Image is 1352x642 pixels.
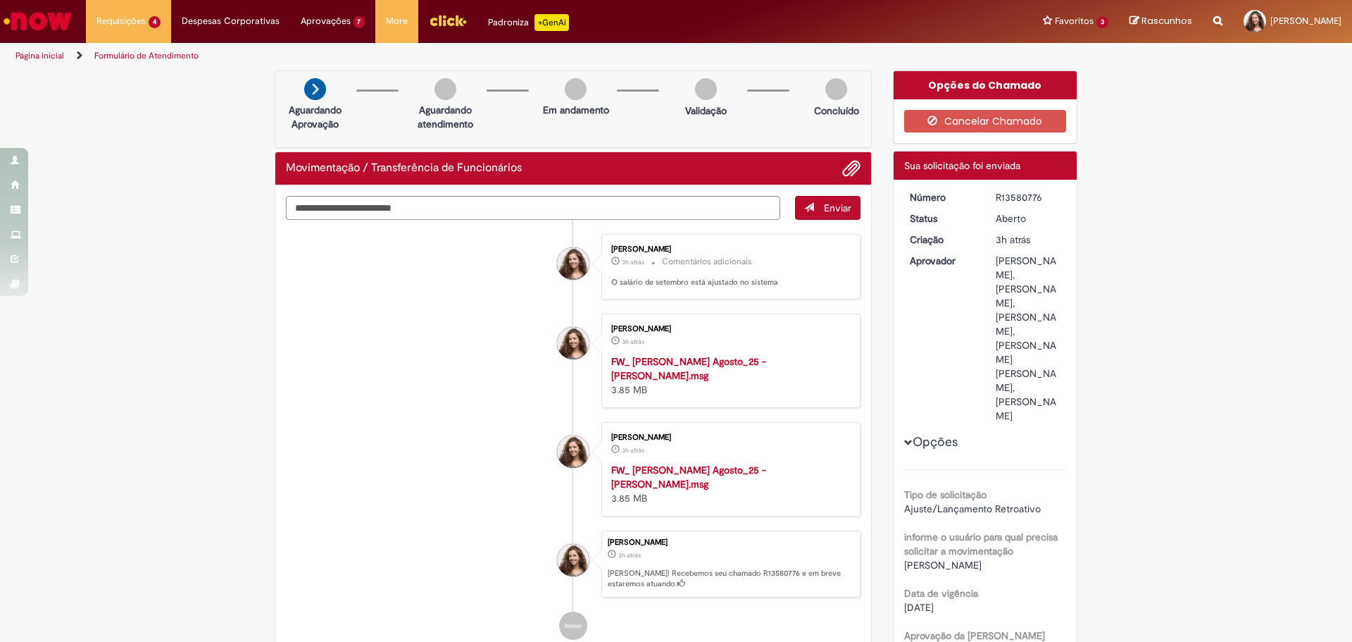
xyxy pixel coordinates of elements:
div: [PERSON_NAME], [PERSON_NAME], [PERSON_NAME], [PERSON_NAME] [PERSON_NAME], [PERSON_NAME] [996,254,1061,423]
span: 4 [149,16,161,28]
span: Rascunhos [1141,14,1192,27]
li: Ana Flavia Justino [286,531,860,598]
div: Ana Flavia Justino [557,327,589,359]
div: 3.85 MB [611,354,846,397]
time: 30/09/2025 11:10:55 [622,338,644,346]
div: Ana Flavia Justino [557,247,589,280]
p: Aguardando atendimento [411,103,480,131]
b: informe o usuário para qual precisa solicitar a movimentação [904,531,1058,557]
img: img-circle-grey.png [825,78,847,100]
div: Opções do Chamado [894,71,1077,99]
b: Tipo de solicitação [904,488,987,501]
button: Enviar [795,196,860,220]
span: [DATE] [904,601,934,614]
img: img-circle-grey.png [695,78,717,100]
a: FW_ [PERSON_NAME] Agosto_25 - [PERSON_NAME].msg [611,355,766,382]
p: Concluído [814,104,859,118]
button: Cancelar Chamado [904,110,1067,132]
dt: Criação [899,233,986,247]
span: Ajuste/Lançamento Retroativo [904,502,1041,515]
b: Data de vigência [904,587,978,600]
img: img-circle-grey.png [434,78,456,100]
time: 30/09/2025 11:11:21 [618,551,641,560]
div: Ana Flavia Justino [557,544,589,576]
span: Aprovações [301,14,351,28]
span: 3h atrás [618,551,641,560]
time: 30/09/2025 11:11:54 [622,258,644,266]
a: Página inicial [15,50,64,61]
div: 30/09/2025 11:11:21 [996,233,1061,247]
time: 30/09/2025 11:11:21 [996,233,1030,246]
span: 3h atrás [622,258,644,266]
span: Requisições [96,14,146,28]
dt: Número [899,190,986,204]
div: [PERSON_NAME] [608,538,853,547]
textarea: Digite sua mensagem aqui... [286,196,780,220]
dt: Aprovador [899,254,986,268]
span: 3h atrás [996,233,1030,246]
img: img-circle-grey.png [565,78,587,100]
time: 30/09/2025 11:10:19 [622,446,644,455]
div: [PERSON_NAME] [611,325,846,333]
span: Favoritos [1055,14,1094,28]
span: More [386,14,408,28]
img: arrow-next.png [304,78,326,100]
span: Despesas Corporativas [182,14,280,28]
button: Adicionar anexos [842,159,860,178]
h2: Movimentação / Transferência de Funcionários Histórico de tíquete [286,162,522,175]
a: FW_ [PERSON_NAME] Agosto_25 - [PERSON_NAME].msg [611,464,766,490]
div: R13580776 [996,190,1061,204]
div: [PERSON_NAME] [611,433,846,442]
img: ServiceNow [1,7,74,35]
span: [PERSON_NAME] [904,559,982,572]
div: Aberto [996,211,1061,226]
p: Validação [685,104,727,118]
p: Em andamento [543,103,609,117]
span: 3h atrás [622,338,644,346]
p: Aguardando Aprovação [281,103,349,131]
span: 3 [1096,16,1108,28]
p: [PERSON_NAME]! Recebemos seu chamado R13580776 e em breve estaremos atuando. [608,568,853,590]
div: 3.85 MB [611,463,846,505]
div: Ana Flavia Justino [557,436,589,468]
span: [PERSON_NAME] [1270,15,1341,27]
span: 3h atrás [622,446,644,455]
small: Comentários adicionais [662,256,752,268]
a: Formulário de Atendimento [94,50,199,61]
span: 7 [353,16,365,28]
a: Rascunhos [1129,15,1192,28]
img: click_logo_yellow_360x200.png [429,10,467,31]
p: +GenAi [534,14,569,31]
div: [PERSON_NAME] [611,245,846,254]
span: Sua solicitação foi enviada [904,159,1020,172]
p: O salário de setembro está ajustado no sistema [611,277,846,288]
ul: Trilhas de página [11,43,891,69]
span: Enviar [824,202,851,214]
dt: Status [899,211,986,226]
div: Padroniza [488,14,569,31]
